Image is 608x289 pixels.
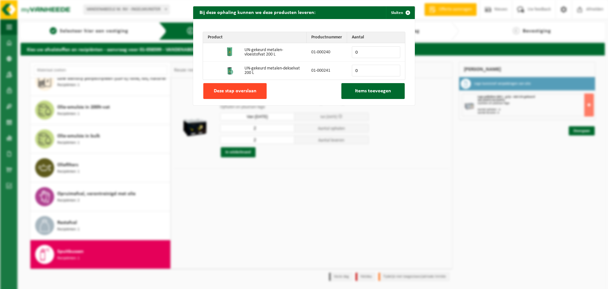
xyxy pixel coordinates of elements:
[307,43,347,62] td: 01-000240
[386,6,414,19] button: Sluiten
[240,43,307,62] td: UN-gekeurd metalen-vloeistofvat 200 L
[240,62,307,80] td: UN-gekeurd metalen-dekselvat 200 L
[225,47,235,57] img: 01-000240
[203,32,307,43] th: Product
[307,62,347,80] td: 01-000241
[355,89,391,94] span: Items toevoegen
[203,83,267,99] button: Deze stap overslaan
[193,6,322,18] h2: Bij deze ophaling kunnen we deze producten leveren:
[341,83,405,99] button: Items toevoegen
[214,89,256,94] span: Deze stap overslaan
[307,32,347,43] th: Productnummer
[347,32,405,43] th: Aantal
[225,65,235,75] img: 01-000241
